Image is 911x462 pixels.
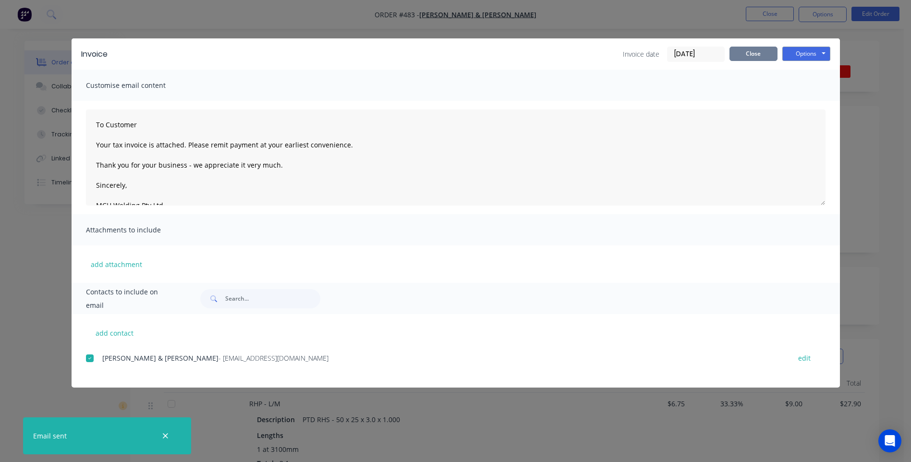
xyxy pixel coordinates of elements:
[782,47,830,61] button: Options
[81,49,108,60] div: Invoice
[792,352,816,365] button: edit
[102,353,219,363] span: [PERSON_NAME] & [PERSON_NAME]
[623,49,659,59] span: Invoice date
[729,47,777,61] button: Close
[219,353,328,363] span: - [EMAIL_ADDRESS][DOMAIN_NAME]
[33,431,67,441] div: Email sent
[86,257,147,271] button: add attachment
[86,79,192,92] span: Customise email content
[86,326,144,340] button: add contact
[86,285,177,312] span: Contacts to include on email
[86,109,826,206] textarea: To Customer Your tax invoice is attached. Please remit payment at your earliest convenience. Than...
[878,429,901,452] div: Open Intercom Messenger
[86,223,192,237] span: Attachments to include
[225,289,320,308] input: Search...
